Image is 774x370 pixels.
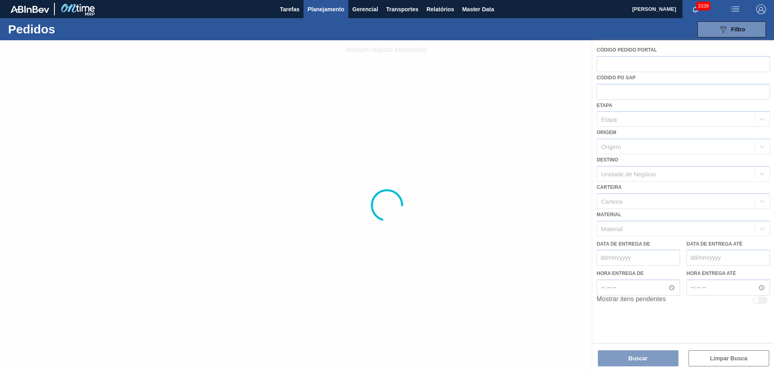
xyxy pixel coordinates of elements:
[10,6,49,13] img: TNhmsLtSVTkK8tSr43FrP2fwEKptu5GPRR3wAAAABJRU5ErkJggg==
[697,21,766,37] button: Filtro
[352,4,378,14] span: Gerencial
[696,2,710,10] span: 3339
[756,4,766,14] img: Logout
[730,4,740,14] img: userActions
[8,25,129,34] h1: Pedidos
[280,4,300,14] span: Tarefas
[682,4,708,15] button: Notificações
[386,4,418,14] span: Transportes
[731,26,745,33] span: Filtro
[427,4,454,14] span: Relatórios
[308,4,344,14] span: Planejamento
[462,4,494,14] span: Master Data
